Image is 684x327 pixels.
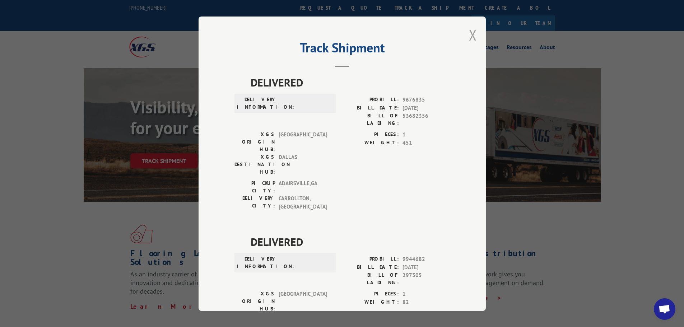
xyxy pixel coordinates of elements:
label: XGS DESTINATION HUB: [234,153,275,176]
label: XGS ORIGIN HUB: [234,290,275,313]
span: 9944682 [403,255,450,263]
span: 297305 [403,271,450,286]
span: DELIVERED [251,234,450,250]
label: PICKUP CITY: [234,179,275,195]
label: XGS ORIGIN HUB: [234,131,275,153]
label: PIECES: [342,131,399,139]
h2: Track Shipment [234,43,450,56]
span: 1 [403,131,450,139]
span: CARROLLTON , [GEOGRAPHIC_DATA] [279,195,327,211]
span: DELIVERED [251,74,450,90]
label: BILL DATE: [342,104,399,112]
label: DELIVERY INFORMATION: [237,96,277,111]
label: WEIGHT: [342,139,399,147]
span: [DATE] [403,104,450,112]
div: Open chat [654,298,675,320]
label: BILL OF LADING: [342,112,399,127]
span: DALLAS [279,153,327,176]
span: [GEOGRAPHIC_DATA] [279,131,327,153]
label: WEIGHT: [342,298,399,306]
span: 451 [403,139,450,147]
span: 1 [403,290,450,298]
button: Close modal [469,25,477,45]
label: BILL OF LADING: [342,271,399,286]
span: [DATE] [403,263,450,271]
label: PROBILL: [342,96,399,104]
span: 82 [403,298,450,306]
span: 53682356 [403,112,450,127]
label: PIECES: [342,290,399,298]
label: BILL DATE: [342,263,399,271]
label: DELIVERY CITY: [234,195,275,211]
label: DELIVERY INFORMATION: [237,255,277,270]
label: PROBILL: [342,255,399,263]
span: 9676835 [403,96,450,104]
span: ADAIRSVILLE , GA [279,179,327,195]
span: [GEOGRAPHIC_DATA] [279,290,327,313]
